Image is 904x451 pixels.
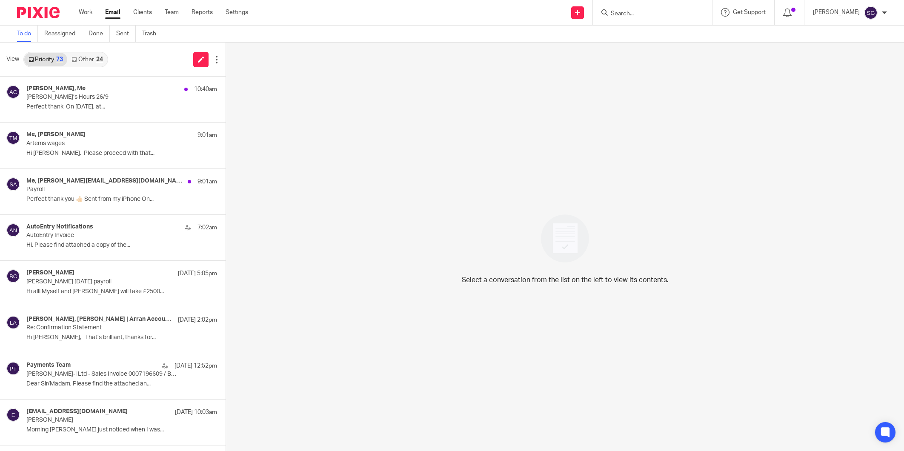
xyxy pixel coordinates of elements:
[197,177,217,186] p: 9:01am
[44,26,82,42] a: Reassigned
[26,408,128,415] h4: [EMAIL_ADDRESS][DOMAIN_NAME]
[26,223,93,231] h4: AutoEntry Notifications
[26,417,179,424] p: [PERSON_NAME]
[142,26,163,42] a: Trash
[17,7,60,18] img: Pixie
[197,223,217,232] p: 7:02am
[26,196,217,203] p: Perfect thank you 👍🏻 Sent from my iPhone On...
[26,380,217,388] p: Dear Sir/Madam, Please find the attached an...
[26,324,179,331] p: Re: Confirmation Statement
[26,131,86,138] h4: Me, [PERSON_NAME]
[733,9,766,15] span: Get Support
[6,131,20,145] img: svg%3E
[26,103,217,111] p: Perfect thank On [DATE], at...
[26,242,217,249] p: Hi, Please find attached a copy of the...
[6,55,19,64] span: View
[6,269,20,283] img: svg%3E
[535,209,595,268] img: image
[26,140,179,147] p: Artems wages
[26,316,174,323] h4: [PERSON_NAME], [PERSON_NAME] | Arran Accountants
[175,408,217,417] p: [DATE] 10:03am
[26,278,179,285] p: [PERSON_NAME] [DATE] payroll
[178,269,217,278] p: [DATE] 5:05pm
[6,223,20,237] img: svg%3E
[462,275,669,285] p: Select a conversation from the list on the left to view its contents.
[89,26,110,42] a: Done
[165,8,179,17] a: Team
[6,316,20,329] img: svg%3E
[6,408,20,422] img: svg%3E
[26,150,217,157] p: Hi [PERSON_NAME], Please proceed with that...
[17,26,38,42] a: To do
[26,85,86,92] h4: [PERSON_NAME], Me
[175,362,217,370] p: [DATE] 12:52pm
[26,269,74,277] h4: [PERSON_NAME]
[194,85,217,94] p: 10:40am
[197,131,217,140] p: 9:01am
[26,94,179,101] p: [PERSON_NAME]’s Hours 26/9
[26,232,179,239] p: AutoEntry Invoice
[26,288,217,295] p: Hi all! Myself and [PERSON_NAME] will take £2500...
[610,10,687,18] input: Search
[6,362,20,375] img: svg%3E
[26,177,183,185] h4: Me, [PERSON_NAME][EMAIL_ADDRESS][DOMAIN_NAME]
[24,53,67,66] a: Priority73
[26,371,179,378] p: [PERSON_NAME]-i Ltd - Sales Invoice 0007196609 / BS0417490
[192,8,213,17] a: Reports
[26,334,217,341] p: Hi [PERSON_NAME], That’s brilliant, thanks for...
[67,53,107,66] a: Other24
[26,426,217,434] p: Morning [PERSON_NAME] just noticed when I was...
[105,8,120,17] a: Email
[79,8,92,17] a: Work
[56,57,63,63] div: 73
[26,186,179,193] p: Payroll
[226,8,248,17] a: Settings
[864,6,878,20] img: svg%3E
[178,316,217,324] p: [DATE] 2:02pm
[6,85,20,99] img: svg%3E
[813,8,860,17] p: [PERSON_NAME]
[133,8,152,17] a: Clients
[116,26,136,42] a: Sent
[96,57,103,63] div: 24
[6,177,20,191] img: svg%3E
[26,362,71,369] h4: Payments Team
